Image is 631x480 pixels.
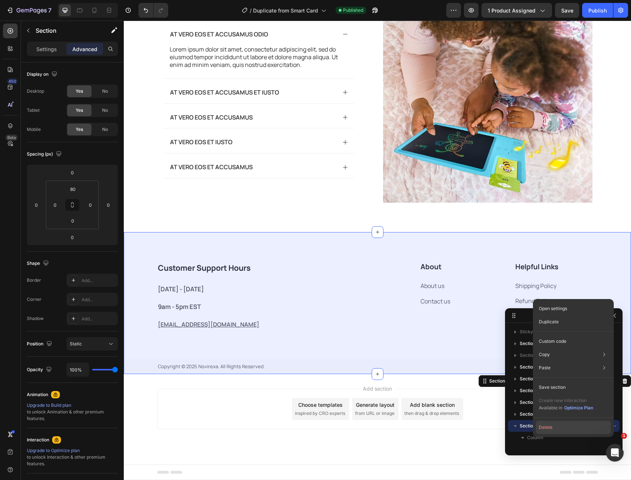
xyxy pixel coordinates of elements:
[297,261,321,269] a: About us
[34,342,473,350] p: Copyright © 2025 Novirexa. All Rights Reserved.
[27,149,63,159] div: Spacing (px)
[36,26,96,35] p: Section
[534,446,557,453] span: Row 2 cols
[536,421,611,434] button: Delete
[364,357,387,364] div: Section 9
[27,447,118,454] div: Upgrade to Optimize plan
[520,387,540,394] span: Section 6
[65,232,80,243] input: 0
[70,341,82,346] span: Static
[564,404,594,412] button: Optimize Plan
[488,7,536,14] span: 1 product assigned
[48,6,51,15] p: 7
[231,390,271,396] span: from URL or image
[253,7,318,14] span: Duplicate from Smart Card
[392,291,429,299] a: Privacy Policy
[103,199,114,210] input: 0
[6,135,18,141] div: Beta
[82,296,116,303] div: Add...
[392,261,433,269] a: Shipping Policy
[27,315,44,322] div: Shadow
[561,7,573,14] span: Save
[555,3,579,18] button: Save
[66,337,118,351] button: Static
[392,241,435,251] strong: Helpful Links
[76,126,83,133] span: Yes
[27,402,118,422] div: to unlock Animation & other premium features.
[124,21,631,480] iframe: Design area
[27,339,54,349] div: Position
[102,88,108,95] span: No
[452,356,484,365] button: AI Content
[65,215,80,226] input: 0px
[539,305,567,312] p: Open settings
[520,340,539,347] span: Section 2
[7,78,18,84] div: 450
[343,7,363,14] span: Published
[588,7,607,14] div: Publish
[67,363,89,376] input: Auto
[539,319,559,325] p: Duplicate
[297,241,318,251] strong: About
[520,399,539,406] span: Section 7
[520,328,533,335] span: Sticky
[27,259,50,269] div: Shape
[539,351,550,358] p: Copy
[82,316,116,322] div: Add...
[27,107,40,114] div: Tablet
[102,126,108,133] span: No
[50,199,61,210] input: 0px
[539,365,551,371] p: Paste
[539,384,566,391] p: Save section
[564,405,593,411] div: Optimize Plan
[621,433,627,439] span: 1
[297,277,327,285] a: Contact us
[27,365,53,375] div: Opacity
[76,88,83,95] span: Yes
[34,264,80,273] span: [DATE] - [DATE]
[27,70,59,79] div: Display on
[582,3,613,18] button: Publish
[34,282,77,290] span: 9am - 5pm EST
[82,277,116,284] div: Add...
[392,307,436,315] a: Terms of Service
[27,437,49,443] div: Interaction
[36,45,57,53] p: Settings
[250,7,252,14] span: /
[174,380,219,388] div: Choose templates
[281,390,335,396] span: then drag & drop elements
[520,410,540,418] span: Section 8
[606,444,624,462] iframe: Intercom live chat
[520,422,540,430] span: Section 9
[539,405,562,410] span: Available in
[34,242,127,252] strong: Customer Support Hours
[232,380,271,388] div: Generate layout
[27,296,42,303] div: Corner
[171,390,221,396] span: inspired by CRO experts
[72,45,97,53] p: Advanced
[520,363,540,371] span: Section 4
[102,107,108,114] span: No
[482,3,552,18] button: 1 product assigned
[539,338,566,345] p: Custom code
[34,300,136,308] u: [EMAIL_ADDRESS][DOMAIN_NAME]
[286,380,331,388] div: Add blank section
[400,357,447,364] p: Create Theme Section
[539,397,594,404] p: Create new interaction
[65,167,80,178] input: 0
[85,199,96,210] input: 0px
[392,276,429,284] a: Refund Policy
[520,352,540,359] span: Section 3
[27,126,41,133] div: Mobile
[138,3,168,18] div: Undo/Redo
[527,434,543,441] span: Column
[31,199,42,210] input: 0
[3,3,55,18] button: 7
[76,107,83,114] span: Yes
